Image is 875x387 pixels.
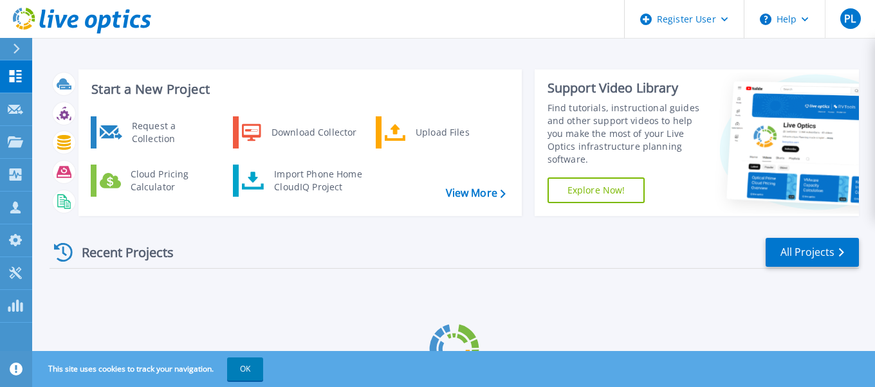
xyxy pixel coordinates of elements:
[446,187,506,199] a: View More
[548,80,709,96] div: Support Video Library
[548,102,709,166] div: Find tutorials, instructional guides and other support videos to help you make the most of your L...
[50,237,191,268] div: Recent Projects
[548,177,645,203] a: Explore Now!
[91,165,223,197] a: Cloud Pricing Calculator
[409,120,504,145] div: Upload Files
[268,168,368,194] div: Import Phone Home CloudIQ Project
[91,116,223,148] a: Request a Collection
[124,168,219,194] div: Cloud Pricing Calculator
[125,120,219,145] div: Request a Collection
[233,116,365,148] a: Download Collector
[766,238,859,267] a: All Projects
[376,116,508,148] a: Upload Files
[91,82,505,96] h3: Start a New Project
[844,14,856,24] span: PL
[227,357,263,381] button: OK
[265,120,362,145] div: Download Collector
[35,357,263,381] span: This site uses cookies to track your navigation.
